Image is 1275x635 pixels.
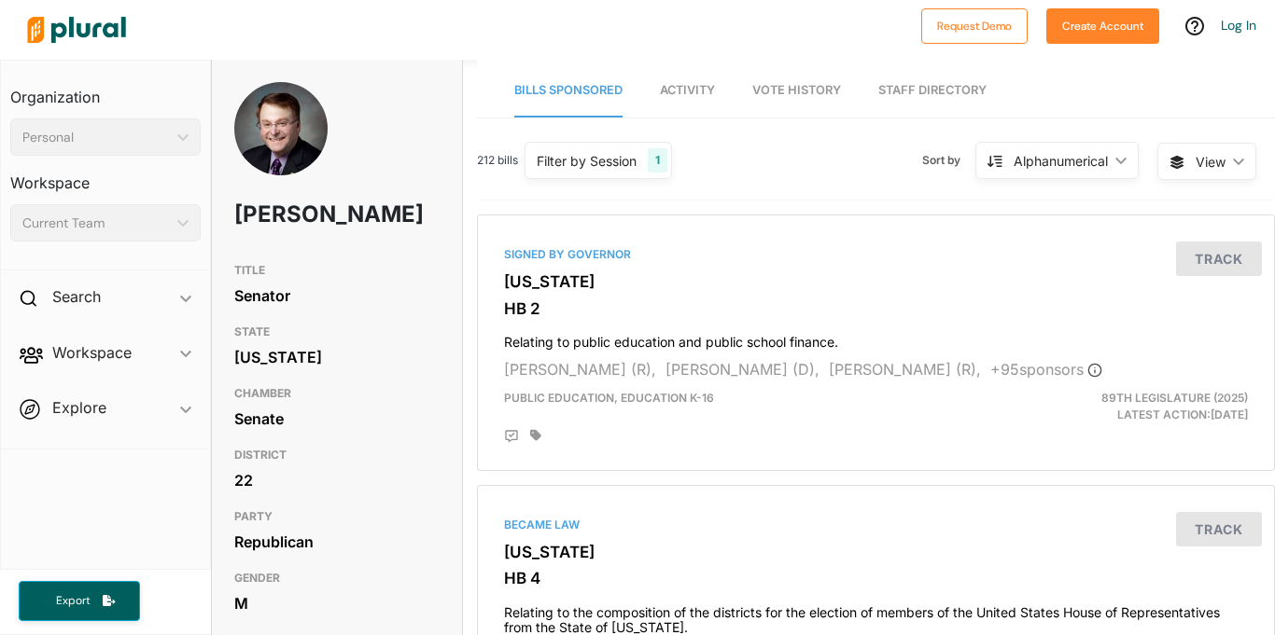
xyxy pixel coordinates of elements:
[234,259,440,282] h3: TITLE
[234,505,440,528] h3: PARTY
[10,70,201,111] h3: Organization
[921,8,1028,44] button: Request Demo
[1196,152,1226,172] span: View
[52,286,101,307] h2: Search
[1101,391,1248,405] span: 89th Legislature (2025)
[922,152,975,169] span: Sort by
[234,589,440,617] div: M
[1221,17,1256,34] a: Log In
[666,360,820,379] span: [PERSON_NAME] (D),
[1004,390,1262,423] div: Latest Action: [DATE]
[234,405,440,433] div: Senate
[504,517,1248,533] div: Became Law
[648,148,667,173] div: 1
[660,83,715,97] span: Activity
[1046,8,1159,44] button: Create Account
[537,151,637,171] div: Filter by Session
[1014,151,1108,171] div: Alphanumerical
[234,382,440,405] h3: CHAMBER
[504,325,1248,351] h4: Relating to public education and public school finance.
[514,64,623,117] a: Bills Sponsored
[752,83,841,97] span: Vote History
[921,15,1028,35] a: Request Demo
[1046,15,1159,35] a: Create Account
[1176,512,1262,546] button: Track
[504,360,656,379] span: [PERSON_NAME] (R),
[234,567,440,589] h3: GENDER
[234,186,357,242] h1: [PERSON_NAME]
[504,299,1248,318] h3: HB 2
[990,360,1102,379] span: + 95 sponsor s
[530,429,541,442] div: Add tags
[829,360,981,379] span: [PERSON_NAME] (R),
[234,528,440,556] div: Republican
[234,444,440,466] h3: DISTRICT
[878,64,987,117] a: Staff Directory
[752,64,841,117] a: Vote History
[234,82,328,206] img: Headshot of Brian Birdwell
[504,543,1248,561] h3: [US_STATE]
[234,343,440,371] div: [US_STATE]
[43,593,103,609] span: Export
[504,391,714,405] span: Public Education, Education K-16
[19,581,140,621] button: Export
[234,282,440,310] div: Senator
[10,156,201,197] h3: Workspace
[234,466,440,494] div: 22
[22,128,170,147] div: Personal
[660,64,715,117] a: Activity
[477,152,518,169] span: 212 bills
[234,321,440,343] h3: STATE
[504,429,519,444] div: Add Position Statement
[1176,242,1262,276] button: Track
[504,569,1248,587] h3: HB 4
[504,272,1248,291] h3: [US_STATE]
[22,214,170,233] div: Current Team
[514,83,623,97] span: Bills Sponsored
[504,246,1248,263] div: Signed by Governor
